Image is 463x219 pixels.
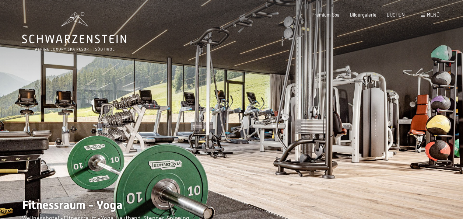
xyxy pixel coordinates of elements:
span: Menü [427,12,439,18]
a: Bildergalerie [350,12,376,18]
a: BUCHEN [387,12,405,18]
a: Premium Spa [312,12,340,18]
